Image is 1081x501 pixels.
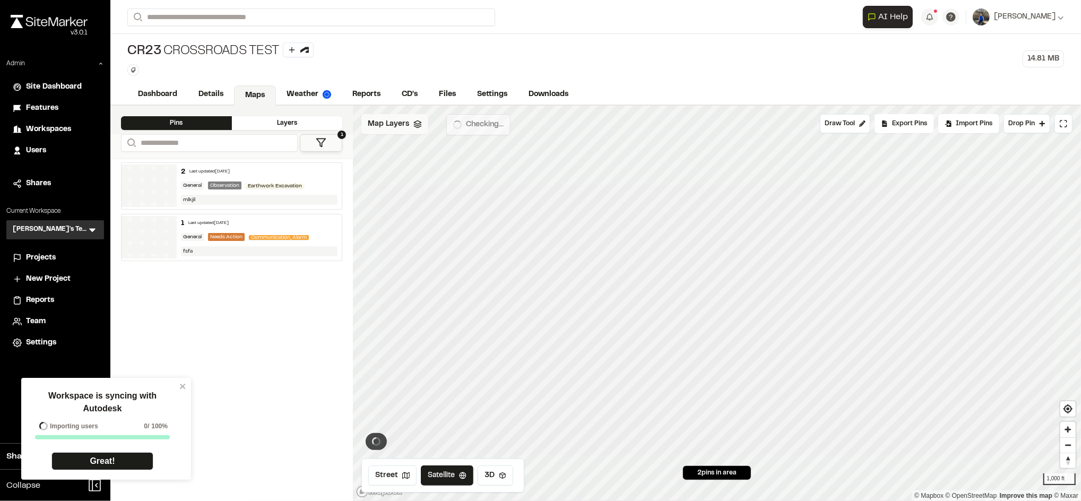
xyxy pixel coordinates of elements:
[11,15,88,28] img: rebrand.png
[1060,437,1076,453] button: Zoom out
[13,224,87,235] h3: [PERSON_NAME]'s Test
[946,492,997,499] a: OpenStreetMap
[994,11,1056,23] span: [PERSON_NAME]
[26,145,46,157] span: Users
[26,316,46,327] span: Team
[181,246,338,256] div: fsfa
[276,84,342,105] a: Weather
[875,114,934,133] div: No pins available to export
[446,114,511,135] button: Checking...
[35,421,98,431] div: Importing users
[13,178,98,189] a: Shares
[188,84,234,105] a: Details
[1060,422,1076,437] button: Zoom in
[127,8,146,26] button: Search
[181,219,184,228] div: 1
[13,316,98,327] a: Team
[122,216,177,258] img: banner-white.png
[13,295,98,306] a: Reports
[181,167,185,177] div: 2
[825,119,855,128] span: Draw Tool
[1043,473,1076,485] div: 1,000 ft
[6,450,77,463] span: Share Workspace
[368,118,409,130] span: Map Layers
[1008,119,1035,128] span: Drop Pin
[26,178,51,189] span: Shares
[13,273,98,285] a: New Project
[26,295,54,306] span: Reports
[323,90,331,99] img: precipai.png
[342,84,391,105] a: Reports
[938,114,999,133] div: Import Pins into your project
[518,84,579,105] a: Downloads
[13,102,98,114] a: Features
[878,11,908,23] span: AI Help
[478,465,513,486] button: 3D
[249,235,309,240] span: Communication, Alarm
[13,81,98,93] a: Site Dashboard
[208,182,241,189] div: Observation
[300,134,342,152] button: 1
[428,84,466,105] a: Files
[121,116,232,130] div: Pins
[368,465,417,486] button: Street
[26,273,71,285] span: New Project
[121,134,140,152] button: Search
[26,252,56,264] span: Projects
[13,337,98,349] a: Settings
[1054,492,1078,499] a: Maxar
[353,106,1081,500] canvas: Map
[973,8,1064,25] button: [PERSON_NAME]
[820,114,870,133] button: Draw Tool
[338,131,346,139] span: 1
[6,479,40,492] span: Collapse
[391,84,428,105] a: CD's
[234,85,276,106] a: Maps
[208,233,245,241] div: Needs Action
[127,84,188,105] a: Dashboard
[181,195,338,205] div: mlkjil
[356,486,403,498] a: Mapbox logo
[863,6,913,28] button: Open AI Assistant
[366,433,387,450] button: View weather summary for project
[188,220,229,227] div: Last updated [DATE]
[914,492,944,499] a: Mapbox
[122,165,177,207] img: banner-white.png
[151,421,168,431] span: 100%
[892,119,927,128] span: Export Pins
[6,206,104,216] p: Current Workspace
[863,6,917,28] div: Open AI Assistant
[181,182,204,189] div: General
[466,119,504,131] span: Checking...
[127,43,161,60] span: CR23
[697,468,737,478] span: 2 pins in area
[144,421,149,431] span: 0 /
[232,116,343,130] div: Layers
[13,145,98,157] a: Users
[1000,492,1052,499] a: Map feedback
[127,64,139,76] button: Edit Tags
[1060,453,1076,468] button: Reset bearing to north
[26,124,71,135] span: Workspaces
[181,233,204,241] div: General
[6,59,25,68] p: Admin
[26,102,58,114] span: Features
[956,119,992,128] span: Import Pins
[51,452,153,470] a: Great!
[13,124,98,135] a: Workspaces
[421,465,473,486] button: Satellite
[127,42,314,60] div: Crossroads test
[246,184,304,188] span: Earthwork Excavation
[1004,114,1050,133] button: Drop Pin
[11,28,88,38] div: Oh geez...please don't...
[189,169,230,175] div: Last updated [DATE]
[1060,401,1076,417] button: Find my location
[179,382,187,391] button: close
[29,390,176,415] p: Workspace is syncing with Autodesk
[1060,438,1076,453] span: Zoom out
[1023,50,1064,67] div: 14.81 MB
[13,252,98,264] a: Projects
